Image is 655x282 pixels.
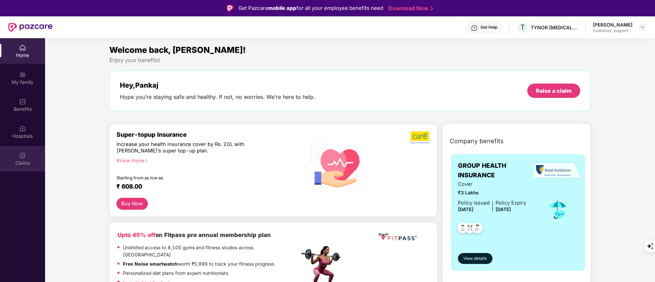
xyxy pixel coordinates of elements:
[306,131,371,197] img: svg+xml;base64,PHN2ZyB4bWxucz0iaHR0cDovL3d3dy53My5vcmcvMjAwMC9zdmciIHhtbG5zOnhsaW5rPSJodHRwOi8vd3...
[430,5,433,12] img: Stroke
[458,207,473,212] span: [DATE]
[19,125,26,132] img: svg+xml;base64,PHN2ZyBpZD0iSG9zcGl0YWxzIiB4bWxucz0iaHR0cDovL3d3dy53My5vcmcvMjAwMC9zdmciIHdpZHRoPS...
[19,44,26,51] img: svg+xml;base64,PHN2ZyBpZD0iSG9tZSIgeG1sbnM9Imh0dHA6Ly93d3cudzMub3JnLzIwMDAvc3ZnIiB3aWR0aD0iMjAiIG...
[123,261,274,268] p: worth ₹5,999 to track your fitness progress
[116,158,295,162] div: Know more
[458,253,492,264] button: View details
[450,136,504,146] span: Company benefits
[116,131,299,138] div: Super-topup Insurance
[534,162,582,179] img: insurerLogo
[469,221,486,237] img: svg+xml;base64,PHN2ZyB4bWxucz0iaHR0cDovL3d3dy53My5vcmcvMjAwMC9zdmciIHdpZHRoPSI0OC45NDMiIGhlaWdodD...
[410,131,430,144] img: b5dec4f62d2307b9de63beb79f102df3.png
[520,23,525,31] span: T
[480,25,497,30] div: Get Help
[593,21,632,28] div: [PERSON_NAME]
[640,25,645,30] img: svg+xml;base64,PHN2ZyBpZD0iRHJvcGRvd24tMzJ4MzIiIHhtbG5zPSJodHRwOi8vd3d3LnczLm9yZy8yMDAwL3N2ZyIgd2...
[496,207,511,212] span: [DATE]
[19,71,26,78] img: svg+xml;base64,PHN2ZyB3aWR0aD0iMjAiIGhlaWdodD0iMjAiIHZpZXdCb3g9IjAgMCAyMCAyMCIgZmlsbD0ibm9uZSIgeG...
[547,198,569,221] img: icon
[377,231,418,243] img: fppp.png
[496,199,526,207] div: Policy Expiry
[120,93,315,101] div: Hope you’re staying safe and healthy. If not, no worries. We’re here to help.
[463,255,487,262] span: View details
[388,5,431,12] a: Download Now
[109,45,246,55] span: Welcome back, [PERSON_NAME]!
[116,198,148,210] button: Buy Now
[109,57,591,64] div: Enjoy your benefits!
[19,98,26,105] img: svg+xml;base64,PHN2ZyBpZD0iQmVuZWZpdHMiIHhtbG5zPSJodHRwOi8vd3d3LnczLm9yZy8yMDAwL3N2ZyIgd2lkdGg9Ij...
[458,189,526,197] span: ₹3 Lakhs
[458,199,490,207] div: Policy issued
[471,25,478,31] img: svg+xml;base64,PHN2ZyBpZD0iSGVscC0zMngzMiIgeG1sbnM9Imh0dHA6Ly93d3cudzMub3JnLzIwMDAvc3ZnIiB3aWR0aD...
[268,5,296,11] strong: mobile app
[593,28,632,33] div: Customer_support
[123,270,228,277] p: Personalized diet plans from expert nutritionists
[116,141,270,154] div: Increase your health insurance cover by Rs. 20L with [PERSON_NAME]’s super top-up plan.
[458,161,538,180] span: GROUP HEALTH INSURANCE
[238,4,383,12] div: Get Pazcare for all your employee benefits need
[117,232,271,238] b: on Fitpass pro annual membership plan
[120,81,315,89] div: Hey, Pankaj
[462,221,478,237] img: svg+xml;base64,PHN2ZyB4bWxucz0iaHR0cDovL3d3dy53My5vcmcvMjAwMC9zdmciIHdpZHRoPSI0OC45MTUiIGhlaWdodD...
[227,5,234,12] img: Logo
[455,221,471,237] img: svg+xml;base64,PHN2ZyB4bWxucz0iaHR0cDovL3d3dy53My5vcmcvMjAwMC9zdmciIHdpZHRoPSI0OC45NDMiIGhlaWdodD...
[117,232,155,238] b: Upto 45% off
[458,180,526,188] span: Cover
[116,183,293,191] div: ₹ 608.00
[8,23,53,32] img: New Pazcare Logo
[531,24,579,31] div: TYNOR [MEDICAL_DATA] PVT LTD (Family [MEDICAL_DATA]))
[536,87,572,94] div: Raise a claim
[116,175,270,180] div: Starting from as low as
[144,159,148,163] span: right
[19,152,26,159] img: svg+xml;base64,PHN2ZyBpZD0iQ2xhaW0iIHhtbG5zPSJodHRwOi8vd3d3LnczLm9yZy8yMDAwL3N2ZyIgd2lkdGg9IjIwIi...
[123,261,178,267] strong: Free Noise smartwatch
[123,244,299,259] p: Unlimited access to 8,100 gyms and fitness studios across [GEOGRAPHIC_DATA]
